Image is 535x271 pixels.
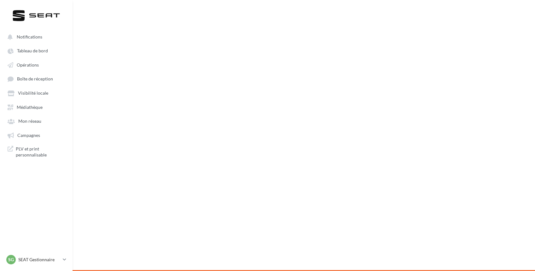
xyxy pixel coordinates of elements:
span: SG [8,256,14,263]
a: Tableau de bord [4,45,69,56]
span: Boîte de réception [17,76,53,82]
span: Visibilité locale [18,91,48,96]
a: Opérations [4,59,69,70]
span: Opérations [17,62,39,68]
a: Visibilité locale [4,87,69,98]
span: PLV et print personnalisable [16,146,65,158]
a: Boîte de réception [4,73,69,85]
span: Notifications [17,34,42,39]
span: Médiathèque [17,104,43,110]
a: SG SEAT Gestionnaire [5,254,68,266]
a: Campagnes [4,129,69,141]
span: Campagnes [17,133,40,138]
a: Mon réseau [4,115,69,127]
span: Mon réseau [18,119,41,124]
a: Médiathèque [4,101,69,113]
span: Tableau de bord [17,48,48,54]
button: Notifications [4,31,66,42]
p: SEAT Gestionnaire [18,256,60,263]
a: PLV et print personnalisable [4,143,69,161]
